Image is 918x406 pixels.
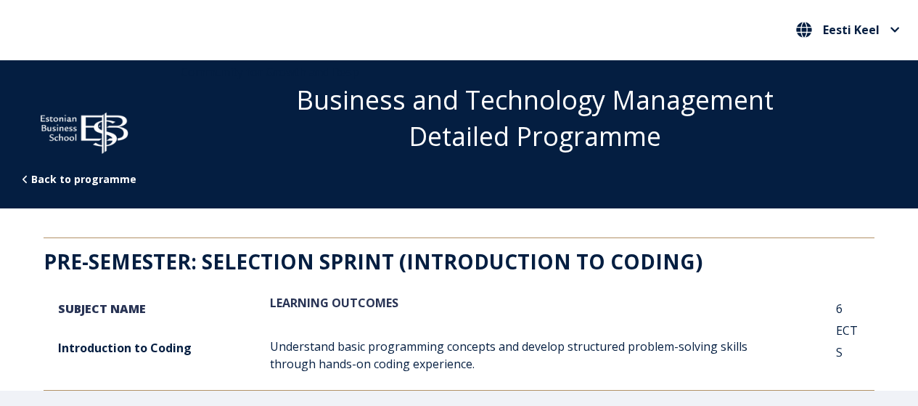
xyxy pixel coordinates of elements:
[836,301,858,360] span: 6 ECTS
[31,172,136,186] a: Back to programme
[181,64,359,80] span: Community for Growth and Resp
[823,24,880,36] span: Eesti Keel
[792,18,903,42] nav: Vali oma keel
[792,18,903,41] button: Eesti Keel
[270,338,789,373] p: Understand basic programming concepts and develop structured problem-solving skills through hands...
[270,295,398,311] span: LEARNING OUTCOMES
[29,102,139,158] img: ebs_logo2016_white
[44,246,874,277] h2: PRE-SEMESTER: SELECTION SPRINT (INTRODUCTION TO CODING)
[58,301,146,317] strong: SUBJECT NAME
[58,340,192,356] span: Introduction to Coding
[296,82,774,154] span: Business and Technology Management Detailed Programme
